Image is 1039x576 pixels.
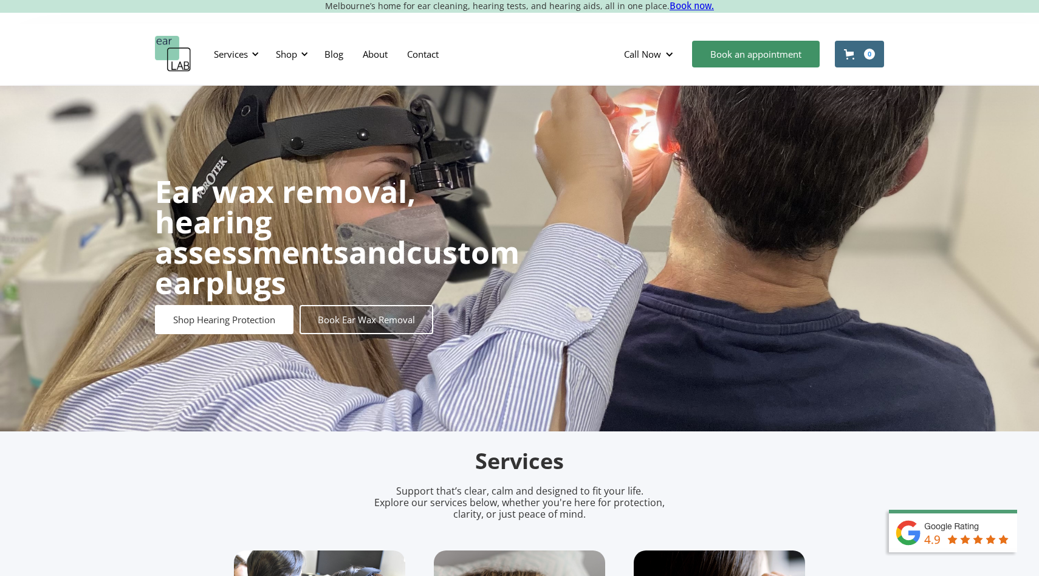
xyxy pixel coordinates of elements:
a: Shop Hearing Protection [155,305,293,334]
div: Shop [276,48,297,60]
h2: Services [234,447,805,476]
a: Blog [315,36,353,72]
div: 0 [864,49,875,60]
a: Book an appointment [692,41,820,67]
a: About [353,36,397,72]
a: Contact [397,36,448,72]
p: Support that’s clear, calm and designed to fit your life. Explore our services below, whether you... [358,485,681,521]
div: Services [207,36,262,72]
a: Open cart [835,41,884,67]
div: Call Now [614,36,686,72]
strong: custom earplugs [155,231,519,303]
div: Shop [269,36,312,72]
div: Call Now [624,48,661,60]
h1: and [155,176,519,298]
a: home [155,36,191,72]
strong: Ear wax removal, hearing assessments [155,171,416,273]
a: Book Ear Wax Removal [300,305,433,334]
div: Services [214,48,248,60]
